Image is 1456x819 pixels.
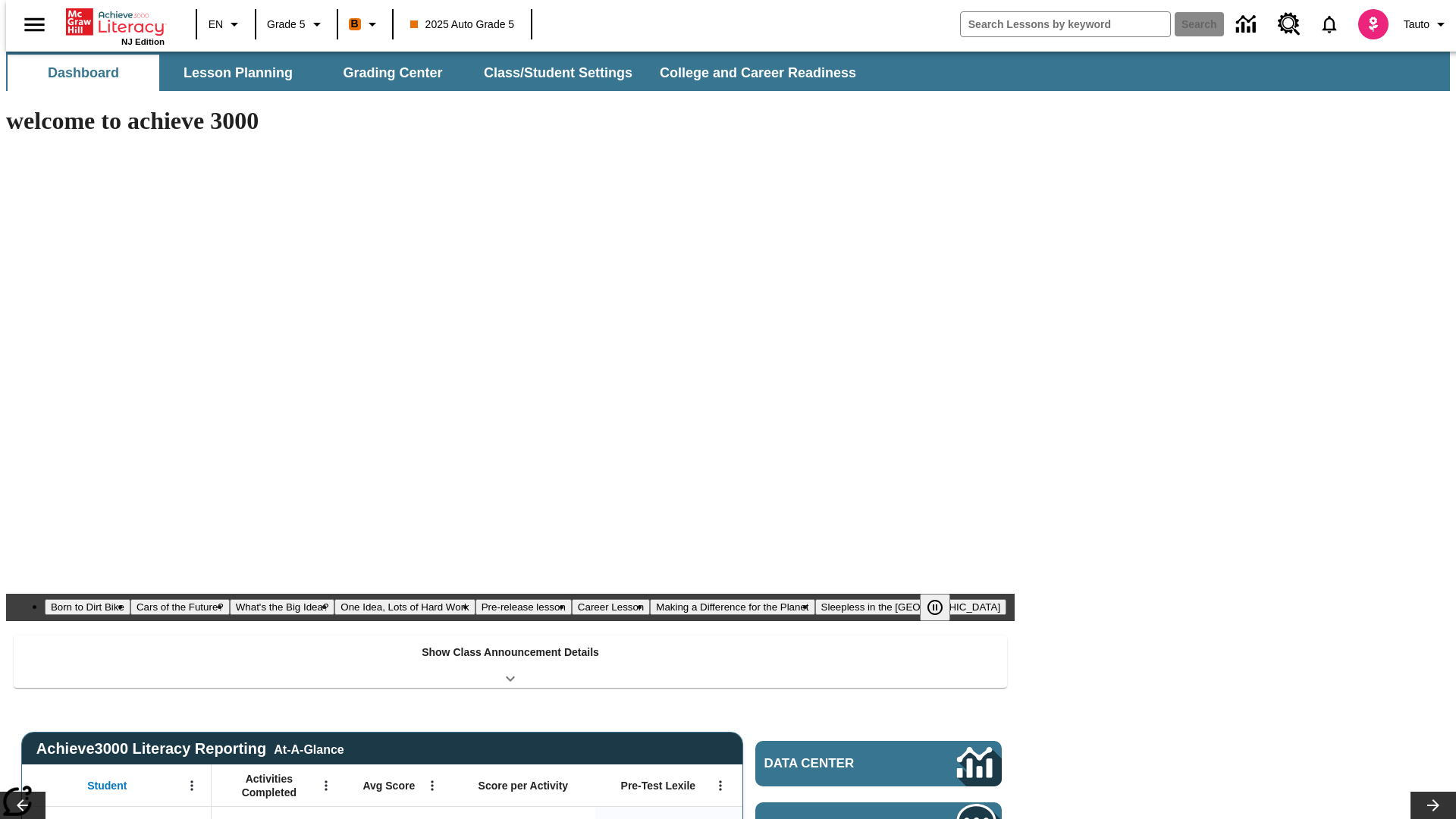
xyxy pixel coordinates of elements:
[6,55,870,91] div: SubNavbar
[267,17,306,33] span: Grade 5
[317,55,469,91] button: Grading Center
[1410,792,1456,819] button: Lesson carousel, Next
[334,599,475,615] button: Slide 4 One Idea, Lots of Hard Work
[202,11,250,38] button: Language: EN, Select a language
[621,779,696,792] span: Pre-Test Lexile
[475,599,572,615] button: Slide 5 Pre-release lesson
[343,11,388,38] button: Boost Class color is orange. Change class color
[6,52,1450,91] div: SubNavbar
[66,5,165,46] div: Home
[87,779,127,792] span: Student
[180,774,203,797] button: Open Menu
[410,17,515,33] span: 2025 Auto Grade 5
[1227,4,1269,45] a: Data Center
[961,12,1170,36] input: search field
[920,594,950,621] button: Pause
[1349,5,1398,44] button: Select a new avatar
[8,55,159,91] button: Dashboard
[479,779,569,792] span: Score per Activity
[755,741,1002,786] a: Data Center
[1404,17,1429,33] span: Tauto
[1398,11,1456,38] button: Profile/Settings
[66,7,165,37] a: Home
[230,599,335,615] button: Slide 3 What's the Big Idea?
[650,599,814,615] button: Slide 7 Making a Difference for the Planet
[121,37,165,46] span: NJ Edition
[422,645,599,661] p: Show Class Announcement Details
[1310,5,1349,44] a: Notifications
[219,772,319,799] span: Activities Completed
[45,599,130,615] button: Slide 1 Born to Dirt Bike
[351,14,359,33] span: B
[920,594,965,621] div: Pause
[1358,9,1389,39] img: avatar image
[815,599,1007,615] button: Slide 8 Sleepless in the Animal Kingdom
[572,599,650,615] button: Slide 6 Career Lesson
[36,740,344,758] span: Achieve3000 Literacy Reporting
[1269,4,1310,45] a: Resource Center, Will open in new tab
[764,756,906,771] span: Data Center
[472,55,645,91] button: Class/Student Settings
[209,17,223,33] span: EN
[130,599,230,615] button: Slide 2 Cars of the Future?
[648,55,868,91] button: College and Career Readiness
[12,2,57,47] button: Open side menu
[6,107,1015,135] h1: welcome to achieve 3000
[709,774,732,797] button: Open Menu
[261,11,332,38] button: Grade: Grade 5, Select a grade
[274,740,344,757] div: At-A-Glance
[421,774,444,797] button: Open Menu
[162,55,314,91] button: Lesson Planning
[315,774,337,797] button: Open Menu
[362,779,415,792] span: Avg Score
[14,635,1007,688] div: Show Class Announcement Details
